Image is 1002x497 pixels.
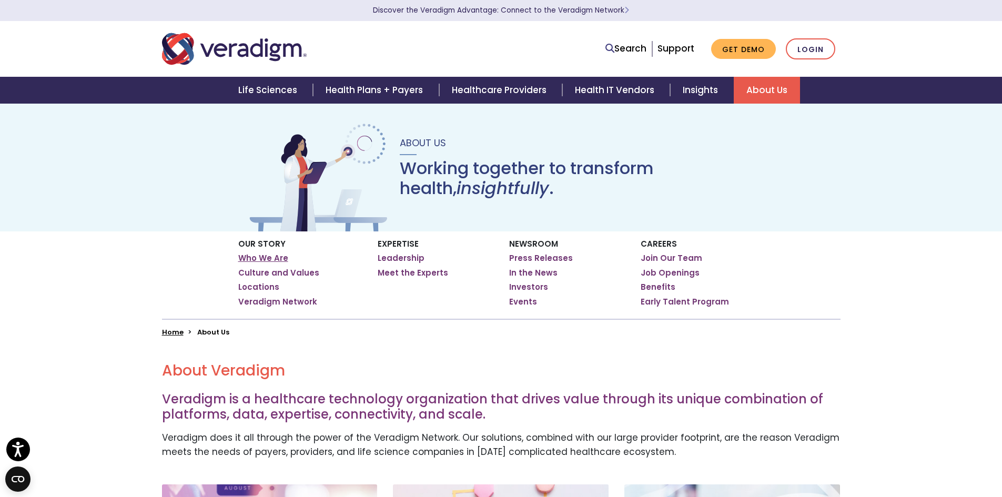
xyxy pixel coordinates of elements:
[162,362,841,380] h2: About Veradigm
[711,39,776,59] a: Get Demo
[800,421,989,484] iframe: Drift Chat Widget
[238,282,279,292] a: Locations
[509,282,548,292] a: Investors
[238,253,288,263] a: Who We Are
[457,176,549,200] em: insightfully
[238,297,317,307] a: Veradigm Network
[162,431,841,459] p: Veradigm does it all through the power of the Veradigm Network. Our solutions, combined with our ...
[5,466,31,492] button: Open CMP widget
[378,268,448,278] a: Meet the Experts
[373,5,629,15] a: Discover the Veradigm Advantage: Connect to the Veradigm NetworkLearn More
[509,268,558,278] a: In the News
[509,297,537,307] a: Events
[641,297,729,307] a: Early Talent Program
[313,77,439,104] a: Health Plans + Payers
[162,392,841,422] h3: Veradigm is a healthcare technology organization that drives value through its unique combination...
[509,253,573,263] a: Press Releases
[786,38,835,60] a: Login
[439,77,562,104] a: Healthcare Providers
[562,77,670,104] a: Health IT Vendors
[162,327,184,337] a: Home
[226,77,313,104] a: Life Sciences
[624,5,629,15] span: Learn More
[734,77,800,104] a: About Us
[162,32,307,66] img: Veradigm logo
[238,268,319,278] a: Culture and Values
[641,253,702,263] a: Join Our Team
[400,136,446,149] span: About Us
[670,77,734,104] a: Insights
[641,268,700,278] a: Job Openings
[657,42,694,55] a: Support
[641,282,675,292] a: Benefits
[378,253,424,263] a: Leadership
[605,42,646,56] a: Search
[400,158,755,199] h1: Working together to transform health, .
